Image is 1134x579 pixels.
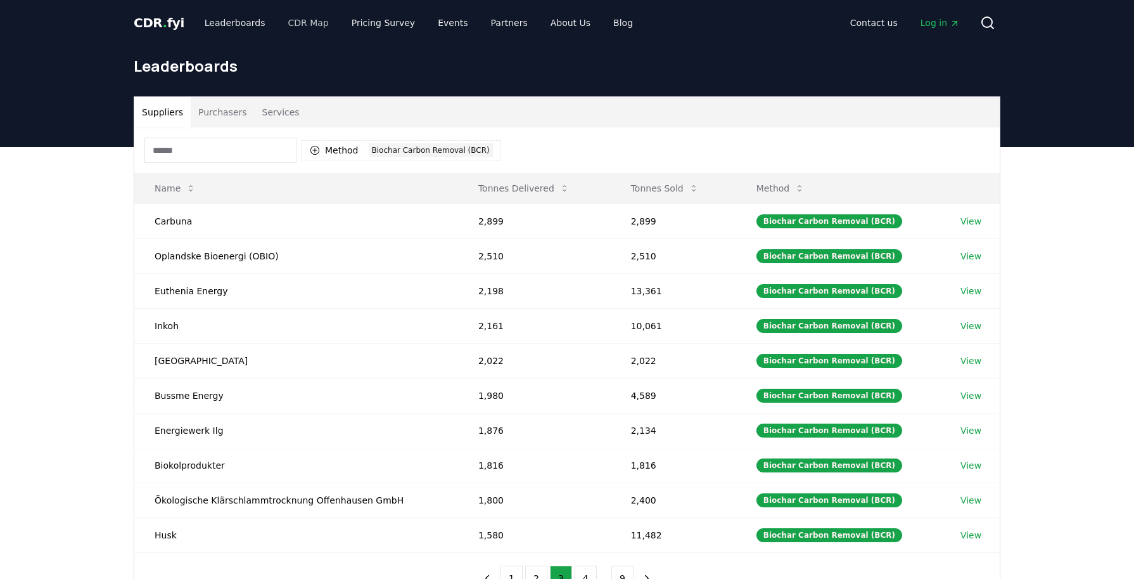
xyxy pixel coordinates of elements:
a: View [960,424,981,437]
a: View [960,529,981,542]
a: Partners [481,11,538,34]
td: Ökologische Klärschlammtrocknung Offenhausen GmbH [134,483,458,517]
a: View [960,389,981,402]
td: 1,980 [458,378,611,413]
button: Suppliers [134,97,191,127]
h1: Leaderboards [134,56,1000,76]
td: 1,580 [458,517,611,552]
a: Blog [603,11,643,34]
nav: Main [840,11,970,34]
a: View [960,320,981,332]
td: 2,899 [458,204,611,238]
a: About Us [540,11,601,34]
td: Oplandske Bioenergi (OBIO) [134,238,458,273]
button: Tonnes Sold [621,176,709,201]
td: 2,400 [611,483,736,517]
div: Biochar Carbon Removal (BCR) [756,354,902,368]
span: Log in [921,16,960,29]
td: Biokolprodukter [134,448,458,483]
td: 2,198 [458,273,611,308]
td: 10,061 [611,308,736,343]
button: MethodBiochar Carbon Removal (BCR) [302,140,501,160]
td: 1,816 [611,448,736,483]
td: 2,022 [458,343,611,378]
span: . [163,15,167,30]
a: Events [428,11,478,34]
td: [GEOGRAPHIC_DATA] [134,343,458,378]
div: Biochar Carbon Removal (BCR) [756,214,902,228]
button: Purchasers [191,97,255,127]
td: Inkoh [134,308,458,343]
div: Biochar Carbon Removal (BCR) [756,493,902,507]
a: View [960,285,981,297]
a: Contact us [840,11,908,34]
td: 1,800 [458,483,611,517]
span: CDR fyi [134,15,184,30]
div: Biochar Carbon Removal (BCR) [756,459,902,472]
td: Carbuna [134,204,458,238]
td: Husk [134,517,458,552]
a: View [960,355,981,367]
td: 2,899 [611,204,736,238]
td: 1,816 [458,448,611,483]
td: Bussme Energy [134,378,458,413]
td: 2,134 [611,413,736,448]
div: Biochar Carbon Removal (BCR) [756,319,902,333]
a: View [960,459,981,472]
td: 2,510 [458,238,611,273]
a: CDR Map [278,11,339,34]
td: Energiewerk Ilg [134,413,458,448]
td: 2,161 [458,308,611,343]
nav: Main [194,11,643,34]
td: 11,482 [611,517,736,552]
td: 13,361 [611,273,736,308]
div: Biochar Carbon Removal (BCR) [756,528,902,542]
td: 4,589 [611,378,736,413]
a: View [960,215,981,228]
a: Pricing Survey [341,11,425,34]
a: Leaderboards [194,11,276,34]
a: View [960,494,981,507]
div: Biochar Carbon Removal (BCR) [756,249,902,263]
td: 2,510 [611,238,736,273]
td: 2,022 [611,343,736,378]
button: Tonnes Delivered [468,176,580,201]
div: Biochar Carbon Removal (BCR) [756,389,902,403]
button: Services [255,97,307,127]
div: Biochar Carbon Removal (BCR) [756,424,902,438]
button: Method [746,176,815,201]
a: View [960,250,981,263]
td: Euthenia Energy [134,273,458,308]
div: Biochar Carbon Removal (BCR) [369,143,493,157]
a: Log in [910,11,970,34]
button: Name [144,176,206,201]
a: CDR.fyi [134,14,184,32]
td: 1,876 [458,413,611,448]
div: Biochar Carbon Removal (BCR) [756,284,902,298]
